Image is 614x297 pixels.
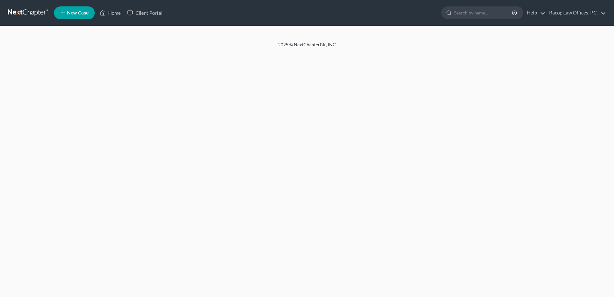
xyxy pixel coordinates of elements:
[546,7,606,19] a: Racop Law Offices, P.C.
[454,7,513,19] input: Search by name...
[524,7,545,19] a: Help
[124,41,490,53] div: 2025 © NextChapterBK, INC
[97,7,124,19] a: Home
[124,7,166,19] a: Client Portal
[67,11,89,15] span: New Case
